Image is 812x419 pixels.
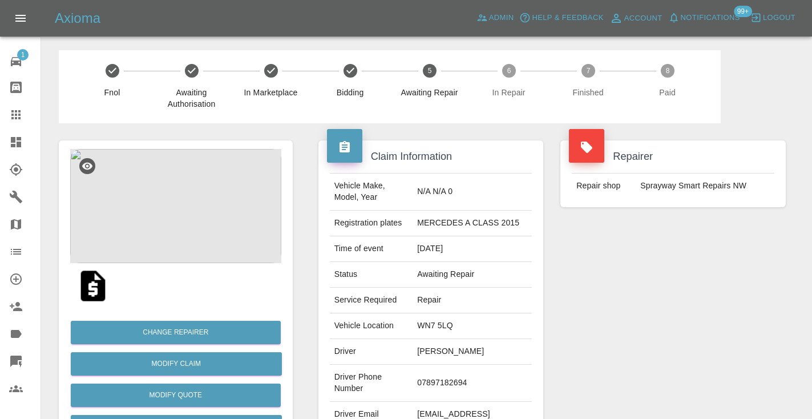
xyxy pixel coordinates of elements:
[665,67,669,75] text: 8
[427,67,431,75] text: 5
[734,6,752,17] span: 99+
[507,67,511,75] text: 6
[748,9,798,27] button: Logout
[569,149,777,164] h4: Repairer
[330,236,413,262] td: Time of event
[77,87,147,98] span: Fnol
[624,12,662,25] span: Account
[572,174,636,199] td: Repair shop
[236,87,306,98] span: In Marketplace
[394,87,464,98] span: Awaiting Repair
[330,313,413,339] td: Vehicle Location
[413,211,532,236] td: MERCEDES A CLASS 2015
[71,352,282,376] a: Modify Claim
[413,365,532,402] td: 07897182694
[681,11,740,25] span: Notifications
[413,288,532,313] td: Repair
[71,384,281,407] button: Modify Quote
[55,9,100,27] h5: Axioma
[553,87,623,98] span: Finished
[632,87,702,98] span: Paid
[474,9,517,27] a: Admin
[474,87,544,98] span: In Repair
[586,67,590,75] text: 7
[7,5,34,32] button: Open drawer
[516,9,606,27] button: Help & Feedback
[636,174,774,199] td: Sprayway Smart Repairs NW
[413,339,532,365] td: [PERSON_NAME]
[75,268,111,304] img: qt_1RxPZCA4aDea5wMjjqrMewJg
[327,149,535,164] h4: Claim Information
[330,288,413,313] td: Service Required
[330,174,413,211] td: Vehicle Make, Model, Year
[156,87,227,110] span: Awaiting Authorisation
[532,11,603,25] span: Help & Feedback
[330,365,413,402] td: Driver Phone Number
[763,11,795,25] span: Logout
[413,174,532,211] td: N/A N/A 0
[71,321,281,344] button: Change Repairer
[413,262,532,288] td: Awaiting Repair
[607,9,665,27] a: Account
[315,87,385,98] span: Bidding
[489,11,514,25] span: Admin
[330,262,413,288] td: Status
[17,49,29,61] span: 1
[330,339,413,365] td: Driver
[665,9,743,27] button: Notifications
[413,236,532,262] td: [DATE]
[330,211,413,236] td: Registration plates
[70,149,281,263] img: 5dba222f-9e7b-4891-abc0-c3ade203f808
[413,313,532,339] td: WN7 5LQ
